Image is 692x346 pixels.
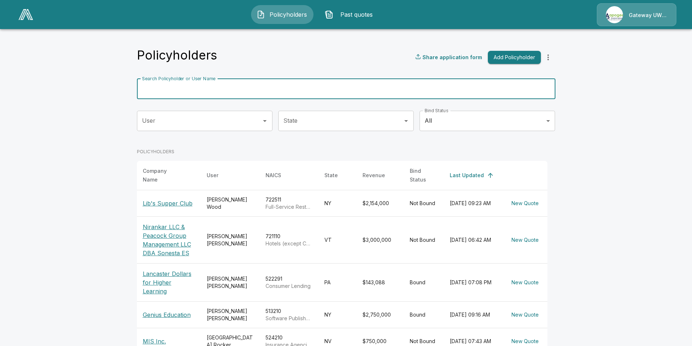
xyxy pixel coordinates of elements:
a: Add Policyholder [485,51,541,64]
button: Open [401,116,411,126]
p: Genius Education [143,310,195,319]
p: Lib's Supper Club [143,199,195,208]
div: State [324,171,338,180]
td: VT [319,216,357,263]
div: 522291 [266,275,313,290]
p: Nirankar LLC & Peacock Group Management LLC DBA Sonesta ES [143,223,195,257]
button: Add Policyholder [488,51,541,64]
p: POLICYHOLDERS [137,148,547,155]
p: Software Publishers [266,315,313,322]
td: $3,000,000 [357,216,404,263]
p: Lancaster Dollars for Higher Learning [143,269,195,296]
td: $2,750,000 [357,301,404,328]
img: Policyholders Icon [256,10,265,19]
div: [PERSON_NAME] [PERSON_NAME] [207,233,254,247]
span: Policyholders [268,10,308,19]
button: more [541,50,555,65]
img: Past quotes Icon [325,10,333,19]
td: Not Bound [404,216,444,263]
p: Consumer Lending [266,282,313,290]
p: Share application form [422,53,482,61]
td: NY [319,190,357,216]
p: Full-Service Restaurants [266,203,313,211]
div: Last Updated [450,171,484,180]
div: 721110 [266,233,313,247]
td: $143,088 [357,263,404,301]
button: Past quotes IconPast quotes [319,5,382,24]
img: AA Logo [19,9,33,20]
td: Not Bound [404,190,444,216]
div: 513210 [266,308,313,322]
h4: Policyholders [137,48,217,63]
td: [DATE] 09:23 AM [444,190,503,216]
p: MIS Inc. [143,337,195,346]
div: Company Name [143,167,182,184]
button: New Quote [509,276,542,289]
button: Open [260,116,270,126]
div: NAICS [266,171,281,180]
div: [PERSON_NAME] [PERSON_NAME] [207,275,254,290]
button: New Quote [509,233,542,247]
div: User [207,171,218,180]
td: PA [319,263,357,301]
label: Bind Status [425,107,448,114]
td: [DATE] 06:42 AM [444,216,503,263]
td: NY [319,301,357,328]
div: Revenue [363,171,385,180]
td: $2,154,000 [357,190,404,216]
button: Policyholders IconPolicyholders [251,5,313,24]
p: Hotels (except Casino Hotels) and Motels [266,240,313,247]
button: New Quote [509,197,542,210]
td: [DATE] 09:16 AM [444,301,503,328]
div: [PERSON_NAME] Wood [207,196,254,211]
th: Bind Status [404,161,444,190]
div: All [420,111,555,131]
td: Bound [404,301,444,328]
div: 722511 [266,196,313,211]
button: New Quote [509,308,542,322]
span: Past quotes [336,10,376,19]
td: [DATE] 07:08 PM [444,263,503,301]
div: [PERSON_NAME] [PERSON_NAME] [207,308,254,322]
label: Search Policyholder or User Name [142,76,215,82]
td: Bound [404,263,444,301]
